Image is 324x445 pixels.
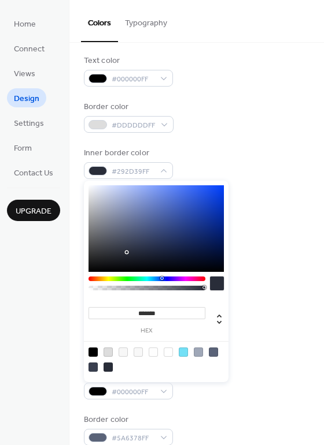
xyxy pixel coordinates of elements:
[14,18,36,31] span: Home
[104,362,113,372] div: rgb(41, 45, 57)
[112,386,154,398] span: #000000FF
[164,347,173,357] div: rgb(255, 255, 255)
[16,205,51,218] span: Upgrade
[14,167,53,180] span: Contact Us
[104,347,113,357] div: rgb(221, 221, 221)
[134,347,143,357] div: rgb(248, 248, 248)
[7,200,60,221] button: Upgrade
[7,113,51,132] a: Settings
[149,347,158,357] div: rgb(254, 254, 254)
[209,347,218,357] div: rgb(90, 99, 120)
[14,93,39,105] span: Design
[89,362,98,372] div: rgb(57, 63, 79)
[84,414,171,426] div: Border color
[119,347,128,357] div: rgb(247, 247, 247)
[7,14,43,33] a: Home
[179,347,188,357] div: rgb(115, 224, 246)
[89,347,98,357] div: rgb(0, 0, 0)
[7,163,60,182] a: Contact Us
[112,166,154,178] span: #292D39FF
[84,147,171,159] div: Inner border color
[84,55,171,67] div: Text color
[14,43,45,55] span: Connect
[89,328,205,334] label: hex
[14,143,32,155] span: Form
[7,63,42,83] a: Views
[7,138,39,157] a: Form
[14,118,44,130] span: Settings
[14,68,35,80] span: Views
[194,347,203,357] div: rgb(159, 167, 183)
[112,119,155,132] span: #DDDDDDFF
[7,39,51,58] a: Connect
[7,88,46,107] a: Design
[112,432,154,444] span: #5A6378FF
[112,73,154,85] span: #000000FF
[84,101,171,113] div: Border color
